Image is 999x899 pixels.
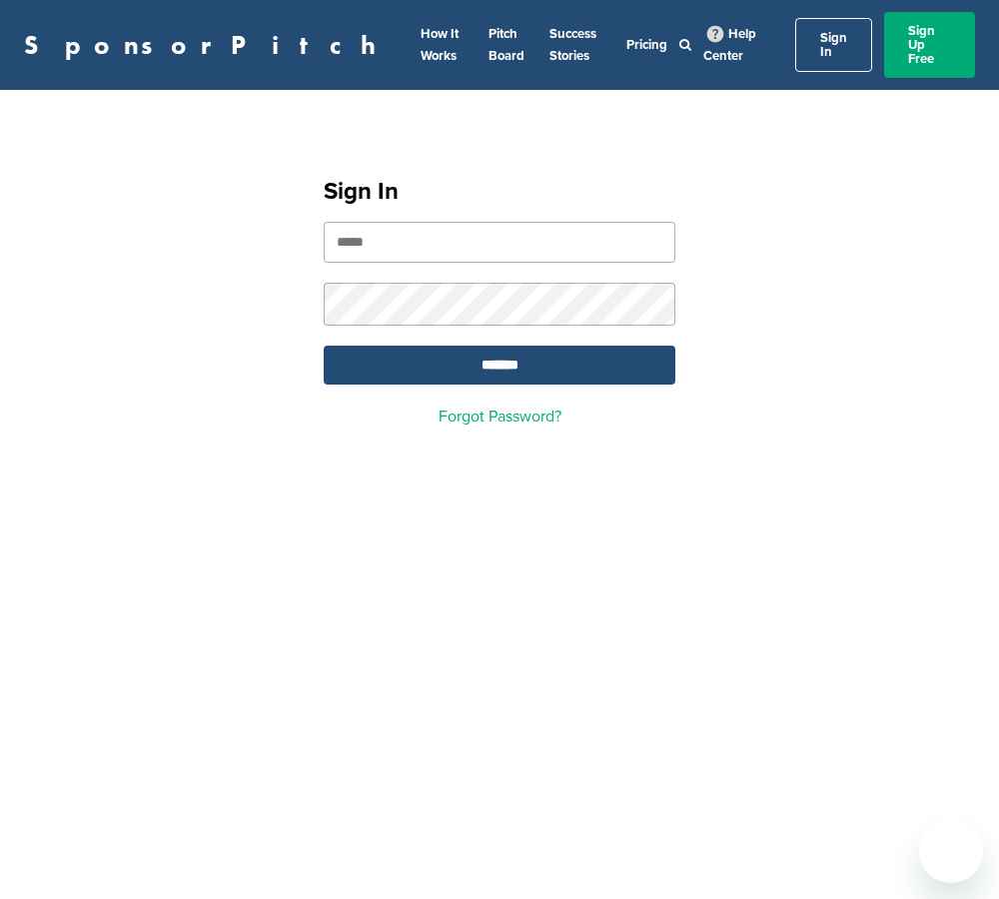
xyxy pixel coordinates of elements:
a: Sign In [795,18,872,72]
a: Sign Up Free [884,12,975,78]
a: Pricing [626,37,667,53]
a: Success Stories [549,26,596,64]
h1: Sign In [324,174,675,210]
a: Pitch Board [489,26,524,64]
a: How It Works [421,26,459,64]
a: Forgot Password? [439,407,561,427]
a: SponsorPitch [24,32,389,58]
a: Help Center [703,22,756,68]
iframe: Button to launch messaging window [919,819,983,883]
